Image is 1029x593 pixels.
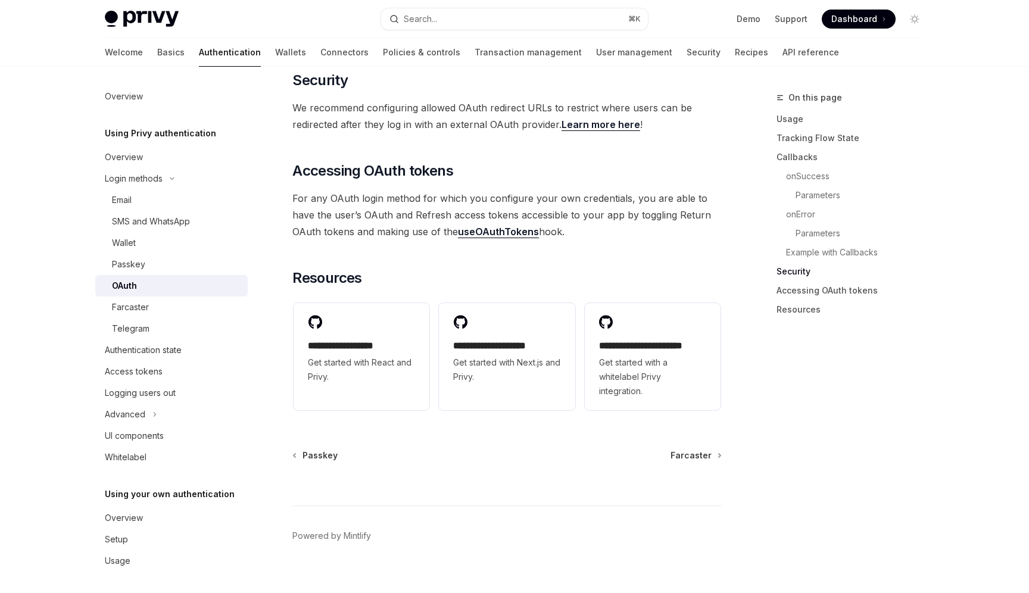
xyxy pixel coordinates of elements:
div: Overview [105,150,143,164]
a: Email [95,189,248,211]
div: Advanced [105,407,145,422]
span: Dashboard [831,13,877,25]
span: Passkey [303,450,338,461]
a: Usage [95,550,248,572]
a: Overview [95,86,248,107]
a: Welcome [105,38,143,67]
img: light logo [105,11,179,27]
a: API reference [782,38,839,67]
a: Passkey [95,254,248,275]
a: Overview [95,507,248,529]
span: Get started with React and Privy. [308,355,415,384]
span: Resources [292,269,362,288]
a: User management [596,38,672,67]
div: Authentication state [105,343,182,357]
div: Overview [105,511,143,525]
a: Parameters [796,186,934,205]
a: Whitelabel [95,447,248,468]
a: Connectors [320,38,369,67]
div: Search... [404,12,437,26]
span: Get started with a whitelabel Privy integration. [599,355,706,398]
span: For any OAuth login method for which you configure your own credentials, you are able to have the... [292,190,722,240]
div: Overview [105,89,143,104]
a: Telegram [95,318,248,339]
a: Wallet [95,232,248,254]
a: OAuth [95,275,248,296]
div: Wallet [112,236,136,250]
a: Support [775,13,807,25]
a: Authentication [199,38,261,67]
a: SMS and WhatsApp [95,211,248,232]
a: Farcaster [671,450,721,461]
span: Accessing OAuth tokens [292,161,453,180]
a: Transaction management [475,38,582,67]
h5: Using your own authentication [105,487,235,501]
a: Usage [777,110,934,129]
div: Setup [105,532,128,547]
div: Usage [105,554,130,568]
a: Example with Callbacks [786,243,934,262]
span: Get started with Next.js and Privy. [453,355,560,384]
button: Search...⌘K [381,8,648,30]
div: OAuth [112,279,137,293]
div: Email [112,193,132,207]
a: Policies & controls [383,38,460,67]
a: Callbacks [777,148,934,167]
div: Passkey [112,257,145,271]
a: Logging users out [95,382,248,404]
a: Access tokens [95,361,248,382]
a: Wallets [275,38,306,67]
span: We recommend configuring allowed OAuth redirect URLs to restrict where users can be redirected af... [292,99,722,133]
a: Demo [737,13,760,25]
a: Recipes [735,38,768,67]
a: Authentication state [95,339,248,361]
a: Setup [95,529,248,550]
a: Powered by Mintlify [292,530,371,542]
a: Security [777,262,934,281]
div: Login methods [105,171,163,186]
a: Security [687,38,721,67]
span: Farcaster [671,450,712,461]
div: Access tokens [105,364,163,379]
a: Overview [95,146,248,168]
a: Accessing OAuth tokens [777,281,934,300]
div: UI components [105,429,164,443]
a: Passkey [294,450,338,461]
a: onError [786,205,934,224]
button: Toggle dark mode [905,10,924,29]
div: Telegram [112,322,149,336]
span: Security [292,71,348,90]
h5: Using Privy authentication [105,126,216,141]
div: Logging users out [105,386,176,400]
a: Farcaster [95,296,248,318]
span: On this page [788,90,842,105]
a: Dashboard [822,10,896,29]
a: useOAuthTokens [458,226,539,238]
a: Basics [157,38,185,67]
a: Tracking Flow State [777,129,934,148]
a: Parameters [796,224,934,243]
a: Resources [777,300,934,319]
div: Whitelabel [105,450,146,464]
a: onSuccess [786,167,934,186]
a: Learn more here [562,118,640,131]
span: ⌘ K [628,14,641,24]
a: UI components [95,425,248,447]
div: SMS and WhatsApp [112,214,190,229]
div: Farcaster [112,300,149,314]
